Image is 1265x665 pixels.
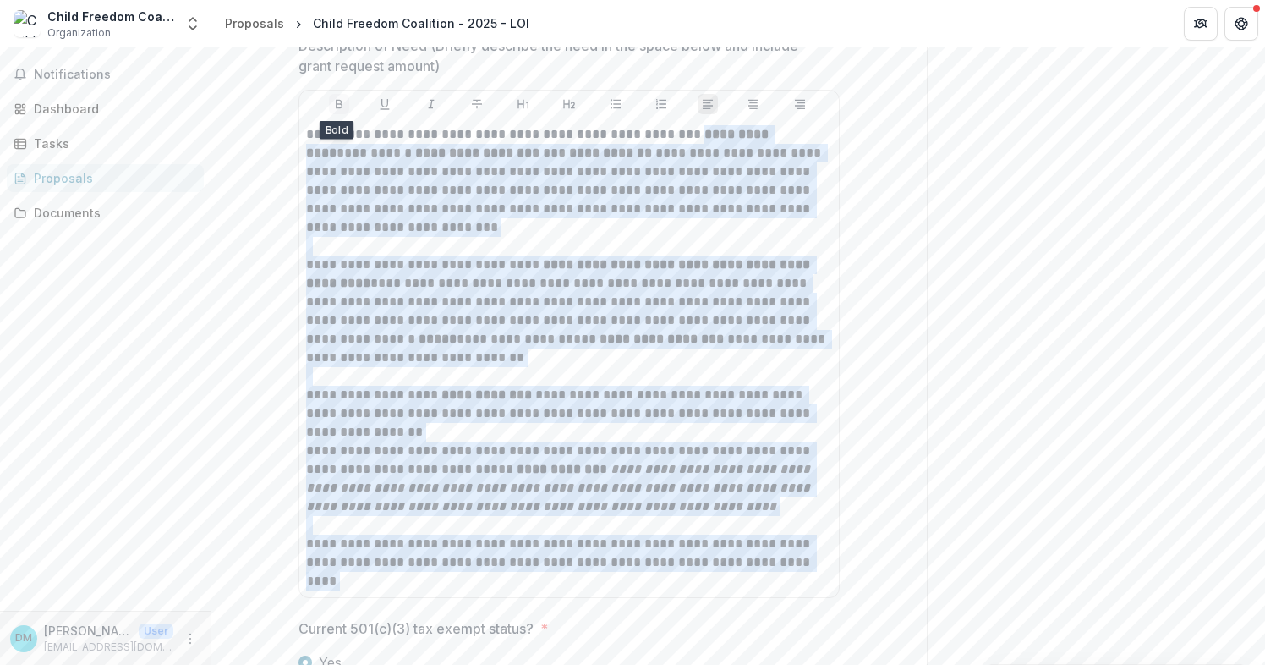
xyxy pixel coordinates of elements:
[47,8,174,25] div: Child Freedom Coalition
[7,164,204,192] a: Proposals
[34,169,190,187] div: Proposals
[139,624,173,639] p: User
[513,94,534,114] button: Heading 1
[298,36,815,76] p: Description of Need (Briefly describe the need in the space below and include grant request amount)
[34,100,190,118] div: Dashboard
[7,95,204,123] a: Dashboard
[225,14,284,32] div: Proposals
[651,94,671,114] button: Ordered List
[1224,7,1258,41] button: Get Help
[605,94,626,114] button: Bullet List
[218,11,291,36] a: Proposals
[743,94,764,114] button: Align Center
[7,199,204,227] a: Documents
[698,94,718,114] button: Align Left
[14,10,41,37] img: Child Freedom Coalition
[298,618,534,639] p: Current 501(c)(3) tax exempt status?
[7,61,204,88] button: Notifications
[34,135,190,152] div: Tasks
[218,11,536,36] nav: breadcrumb
[313,14,529,32] div: Child Freedom Coalition - 2025 - LOI
[15,633,32,644] div: David Miller
[181,7,205,41] button: Open entity switcher
[1184,7,1218,41] button: Partners
[47,25,111,41] span: Organization
[44,640,173,655] p: [EMAIL_ADDRESS][DOMAIN_NAME]
[329,94,349,114] button: Bold
[180,629,200,649] button: More
[34,68,197,82] span: Notifications
[375,94,395,114] button: Underline
[44,622,132,640] p: [PERSON_NAME]
[34,204,190,222] div: Documents
[421,94,441,114] button: Italicize
[467,94,487,114] button: Strike
[7,129,204,157] a: Tasks
[790,94,810,114] button: Align Right
[559,94,579,114] button: Heading 2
